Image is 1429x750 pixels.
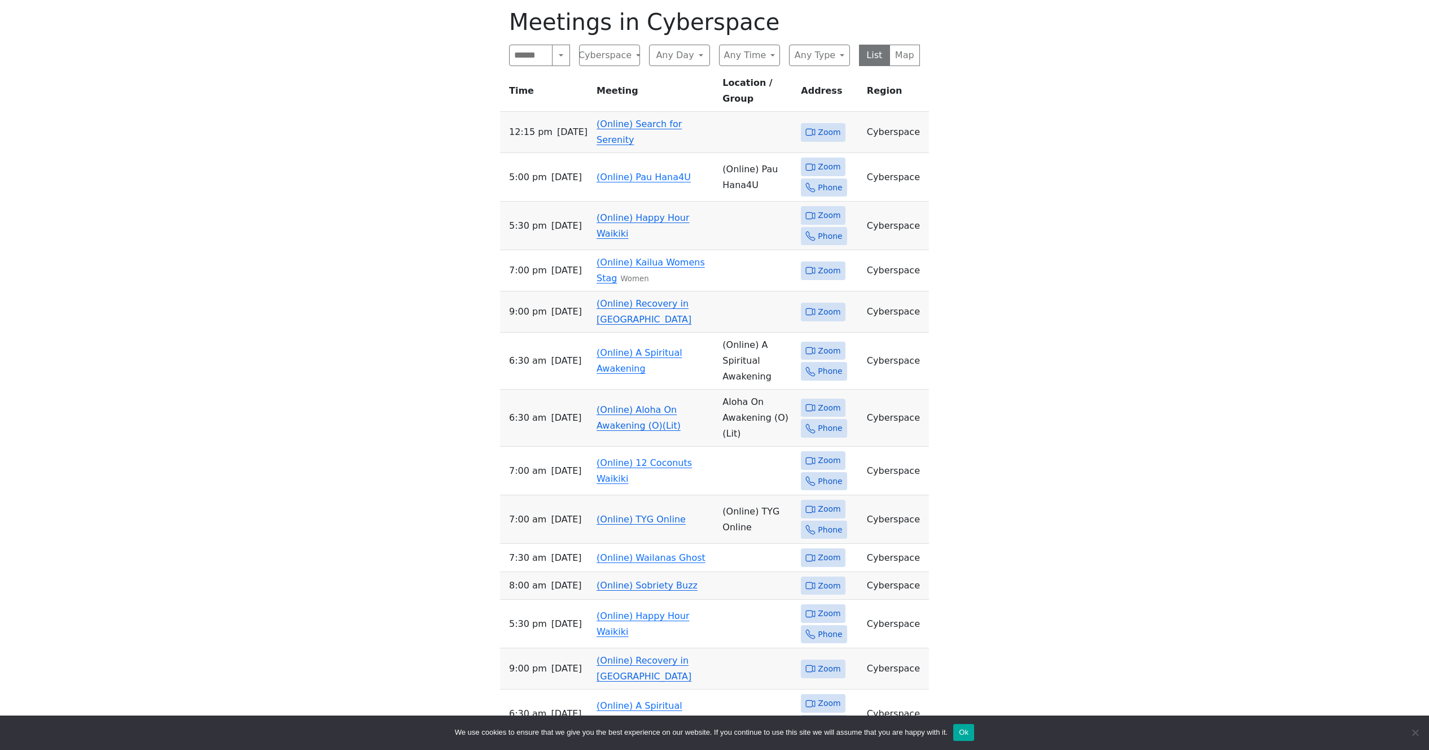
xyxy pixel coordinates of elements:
span: [DATE] [551,263,582,278]
a: (Online) Happy Hour Waikiki [597,611,689,637]
th: Time [500,75,592,112]
span: [DATE] [557,124,588,140]
button: Any Day [649,45,710,66]
span: [DATE] [551,550,581,566]
span: Phone [818,523,842,537]
span: [DATE] [551,304,582,320]
span: Zoom [818,551,840,565]
span: Phone [818,364,842,378]
span: Zoom [818,454,840,468]
th: Location / Group [718,75,796,112]
span: [DATE] [551,661,582,677]
a: (Online) Pau Hana4U [597,172,691,182]
span: 9:00 PM [509,304,547,320]
span: 9:00 PM [509,661,547,677]
td: Cyberspace [862,390,929,447]
td: Cyberspace [862,495,929,544]
span: 8:00 AM [509,578,546,594]
span: We use cookies to ensure that we give you the best experience on our website. If you continue to ... [455,727,948,738]
a: (Online) Search for Serenity [597,119,682,145]
td: Cyberspace [862,333,929,390]
span: Zoom [818,264,840,278]
span: 5:30 PM [509,218,547,234]
span: [DATE] [551,512,581,527]
button: Map [889,45,920,66]
a: (Online) A Spiritual Awakening [597,347,682,374]
button: Search [552,45,570,66]
input: Search [509,45,553,66]
span: Zoom [818,662,840,676]
span: Phone [818,627,842,642]
td: Cyberspace [862,690,929,738]
th: Region [862,75,929,112]
span: Zoom [818,208,840,223]
a: (Online) TYG Online [597,514,686,525]
span: 6:30 AM [509,353,546,369]
span: Phone [818,421,842,435]
span: 5:00 PM [509,169,547,185]
td: Cyberspace [862,544,929,572]
td: Cyberspace [862,600,929,648]
th: Meeting [592,75,718,112]
td: Cyberspace [862,202,929,250]
button: List [859,45,890,66]
td: (Online) A Spiritual Awakening [718,333,796,390]
span: Zoom [818,125,840,139]
span: Zoom [818,696,840,710]
span: 6:30 AM [509,410,546,426]
span: [DATE] [551,410,581,426]
span: [DATE] [551,706,581,722]
a: (Online) Recovery in [GEOGRAPHIC_DATA] [597,655,691,682]
a: (Online) Aloha On Awakening (O)(Lit) [597,404,681,431]
span: Zoom [818,305,840,319]
span: [DATE] [551,353,581,369]
a: (Online) Sobriety Buzz [597,580,698,591]
td: Cyberspace [862,250,929,291]
td: Cyberspace [862,648,929,690]
td: Cyberspace [862,153,929,202]
span: Phone [818,229,842,243]
td: Aloha On Awakening (O) (Lit) [718,390,796,447]
span: 7:00 AM [509,463,546,479]
a: (Online) Recovery in [GEOGRAPHIC_DATA] [597,298,691,325]
a: (Online) 12 Coconuts Waikiki [597,457,692,484]
span: [DATE] [551,218,582,234]
span: Zoom [818,160,840,174]
td: Cyberspace [862,447,929,495]
th: Address [796,75,862,112]
td: (Online) TYG Online [718,495,796,544]
a: (Online) Wailanas Ghost [597,552,705,563]
a: (Online) A Spiritual Awakening [597,700,682,727]
span: 7:00 PM [509,263,547,278]
span: No [1409,727,1421,738]
td: (Online) Pau Hana4U [718,153,796,202]
button: Cyberspace [579,45,640,66]
small: Women [620,274,648,283]
span: [DATE] [551,578,581,594]
span: Zoom [818,344,840,358]
span: Phone [818,181,842,195]
button: Any Time [719,45,780,66]
span: [DATE] [551,616,582,632]
td: Cyberspace [862,572,929,600]
h1: Meetings in Cyberspace [509,8,920,36]
button: Ok [953,724,974,741]
span: 6:30 AM [509,706,546,722]
a: (Online) Happy Hour Waikiki [597,212,689,239]
span: Zoom [818,607,840,621]
span: Zoom [818,401,840,415]
span: 7:00 AM [509,512,546,527]
span: Zoom [818,502,840,516]
span: 12:15 PM [509,124,553,140]
span: 7:30 AM [509,550,546,566]
span: Phone [818,474,842,489]
span: [DATE] [551,169,582,185]
span: [DATE] [551,463,581,479]
a: (Online) Kailua Womens Stag [597,257,705,284]
span: Zoom [818,579,840,593]
span: 5:30 PM [509,616,547,632]
button: Any Type [789,45,850,66]
td: Cyberspace [862,112,929,153]
td: Cyberspace [862,291,929,333]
